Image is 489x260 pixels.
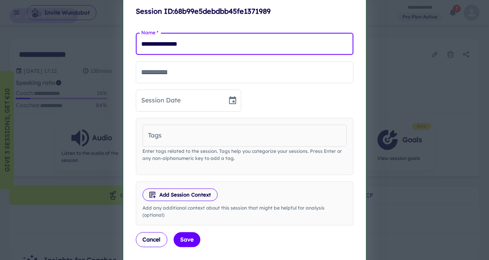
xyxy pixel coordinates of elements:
h6: Session ID: 68b99e5debdbb45fe1371989 [136,6,354,17]
button: Cancel [136,232,167,247]
button: Choose date [225,93,241,108]
p: Enter tags related to the session. Tags help you categorize your sessions. Press Enter or any non... [142,148,347,162]
button: Save [173,232,200,247]
p: Add any additional context about this session that might be helpful for analysis (optional) [142,205,347,219]
label: Name * [141,29,158,36]
button: Add Session Context [142,188,218,201]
